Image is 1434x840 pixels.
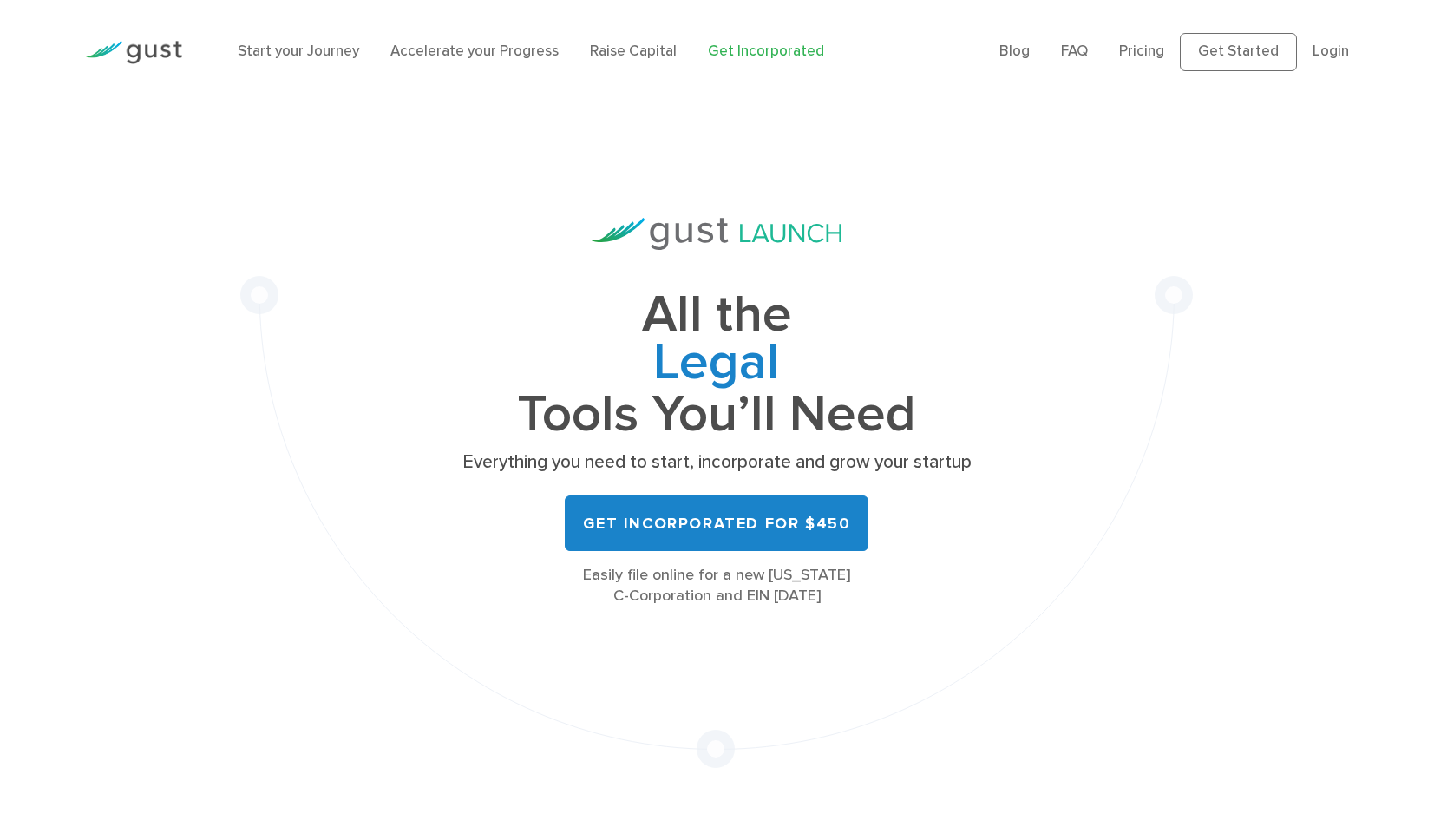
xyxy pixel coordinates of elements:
[390,43,559,60] a: Accelerate your Progress
[590,43,677,60] a: Raise Capital
[238,43,359,60] a: Start your Journey
[1180,33,1297,71] a: Get Started
[1061,43,1088,60] a: FAQ
[565,495,868,551] a: Get Incorporated for $450
[592,218,841,250] img: Gust Launch Logo
[1313,43,1349,60] a: Login
[456,450,977,475] p: Everything you need to start, incorporate and grow your startup
[85,41,182,64] img: Gust Logo
[999,43,1030,60] a: Blog
[456,339,977,391] span: Legal
[1119,43,1164,60] a: Pricing
[456,292,977,438] h1: All the Tools You’ll Need
[708,43,824,60] a: Get Incorporated
[456,565,977,607] div: Easily file online for a new [US_STATE] C-Corporation and EIN [DATE]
